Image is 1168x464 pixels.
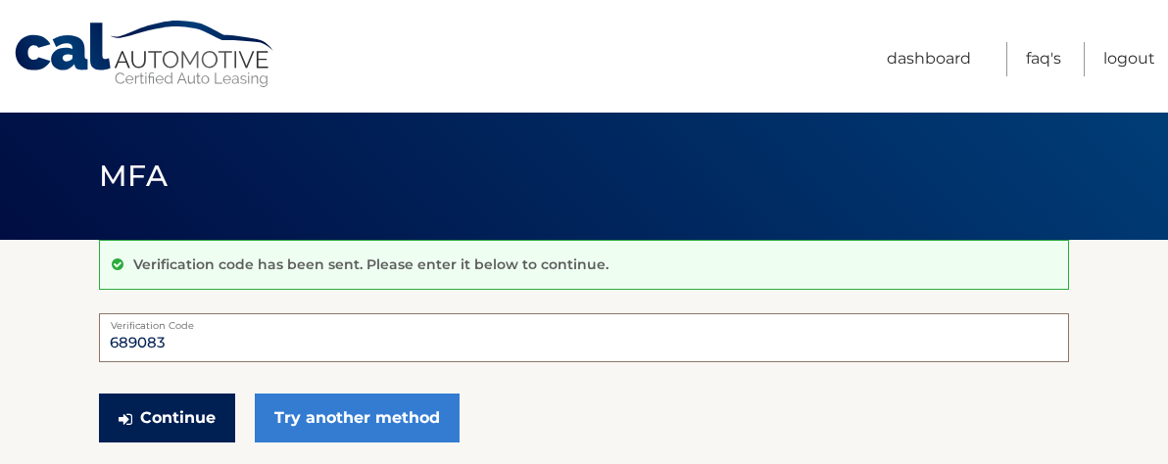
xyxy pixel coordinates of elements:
[133,255,608,273] p: Verification code has been sent. Please enter it below to continue.
[99,158,168,194] span: MFA
[99,313,1069,362] input: Verification Code
[99,313,1069,329] label: Verification Code
[1103,42,1155,76] a: Logout
[13,20,277,89] a: Cal Automotive
[1026,42,1061,76] a: FAQ's
[99,394,235,442] button: Continue
[887,42,971,76] a: Dashboard
[255,394,460,442] a: Try another method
